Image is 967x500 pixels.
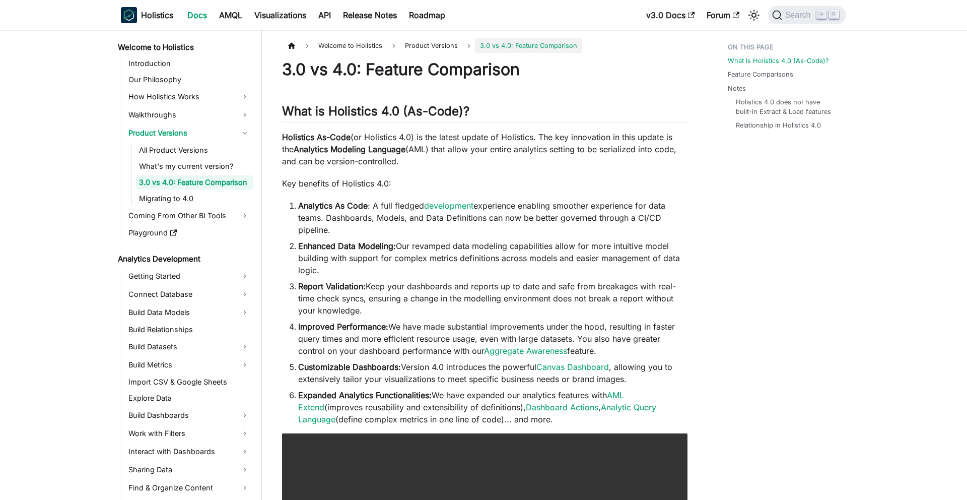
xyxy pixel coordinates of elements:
a: API [312,7,337,23]
a: Build Relationships [125,323,253,337]
a: Interact with Dashboards [125,444,253,460]
a: Home page [282,38,301,53]
li: Our revamped data modeling capabilities allow for more intuitive model building with support for ... [298,240,687,276]
strong: Report Validation: [298,281,366,291]
h1: 3.0 vs 4.0: Feature Comparison [282,59,687,80]
a: What's my current version? [136,159,253,173]
kbd: ⌘ [816,10,826,19]
strong: Expanded Analytics Functionalities: [298,390,432,400]
nav: Breadcrumbs [282,38,687,53]
b: Holistics [141,9,173,21]
a: Notes [728,84,746,93]
span: 3.0 vs 4.0: Feature Comparison [475,38,582,53]
button: Switch between dark and light mode (currently light mode) [746,7,762,23]
a: Work with Filters [125,425,253,442]
a: Getting Started [125,268,253,284]
a: Build Dashboards [125,407,253,423]
a: Forum [701,7,745,23]
a: Aggregate Awareness [484,346,567,356]
li: Version 4.0 introduces the powerful , allowing you to extensively tailor your visualizations to m... [298,361,687,385]
li: We have expanded our analytics features with (improves reusability and extensibility of definitio... [298,389,687,425]
li: We have made substantial improvements under the hood, resulting in faster query times and more ef... [298,321,687,357]
span: Product Versions [400,38,463,53]
img: Holistics [121,7,137,23]
a: 3.0 vs 4.0: Feature Comparison [136,175,253,190]
h2: What is Holistics 4.0 (As-Code)? [282,104,687,123]
a: Analytics Development [115,252,253,266]
a: Roadmap [403,7,451,23]
a: Sharing Data [125,462,253,478]
a: Product Versions [125,125,253,141]
a: Build Metrics [125,357,253,373]
a: Release Notes [337,7,403,23]
p: (or Holistics 4.0) is the latest update of Holistics. The key innovation in this update is the (A... [282,131,687,167]
a: Docs [181,7,213,23]
a: Relationship in Holistics 4.0 [736,120,821,130]
a: Holistics 4.0 does not have built-in Extract & Load features [736,97,836,116]
strong: Analytics As Code [298,201,368,211]
a: AMQL [213,7,248,23]
a: Dashboard Actions [526,402,598,412]
a: Introduction [125,56,253,71]
a: Connect Database [125,286,253,302]
a: Explore Data [125,391,253,405]
a: v3.0 Docs [640,7,701,23]
a: Welcome to Holistics [115,40,253,54]
a: Import CSV & Google Sheets [125,375,253,389]
a: Coming From Other BI Tools [125,208,253,224]
li: : A full fledged experience enabling smoother experience for data teams. Dashboards, Models, and ... [298,200,687,236]
a: Canvas Dashboard [536,362,609,372]
strong: Enhanced Data Modeling: [298,241,396,251]
a: How Holistics Works [125,89,253,105]
span: Search [782,11,817,20]
a: development [424,201,473,211]
a: Our Philosophy [125,73,253,87]
a: Playground [125,226,253,240]
a: Feature Comparisons [728,70,793,79]
strong: Holistics As-Code [282,132,351,142]
a: Visualizations [248,7,312,23]
a: What is Holistics 4.0 (As-Code)? [728,56,829,66]
a: All Product Versions [136,143,253,157]
li: Keep your dashboards and reports up to date and safe from breakages with real-time check syncs, e... [298,280,687,317]
a: Build Data Models [125,304,253,321]
a: Walkthroughs [125,107,253,123]
a: Migrating to 4.0 [136,192,253,206]
button: Search (Command+K) [768,6,846,24]
a: HolisticsHolistics [121,7,173,23]
kbd: K [829,10,839,19]
strong: Analytics Modeling Language [294,144,405,154]
a: Find & Organize Content [125,480,253,496]
strong: Improved Performance: [298,322,388,332]
nav: Docs sidebar [111,30,262,500]
strong: Customizable Dashboards: [298,362,401,372]
span: Welcome to Holistics [313,38,387,53]
p: Key benefits of Holistics 4.0: [282,177,687,190]
a: Build Datasets [125,339,253,355]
